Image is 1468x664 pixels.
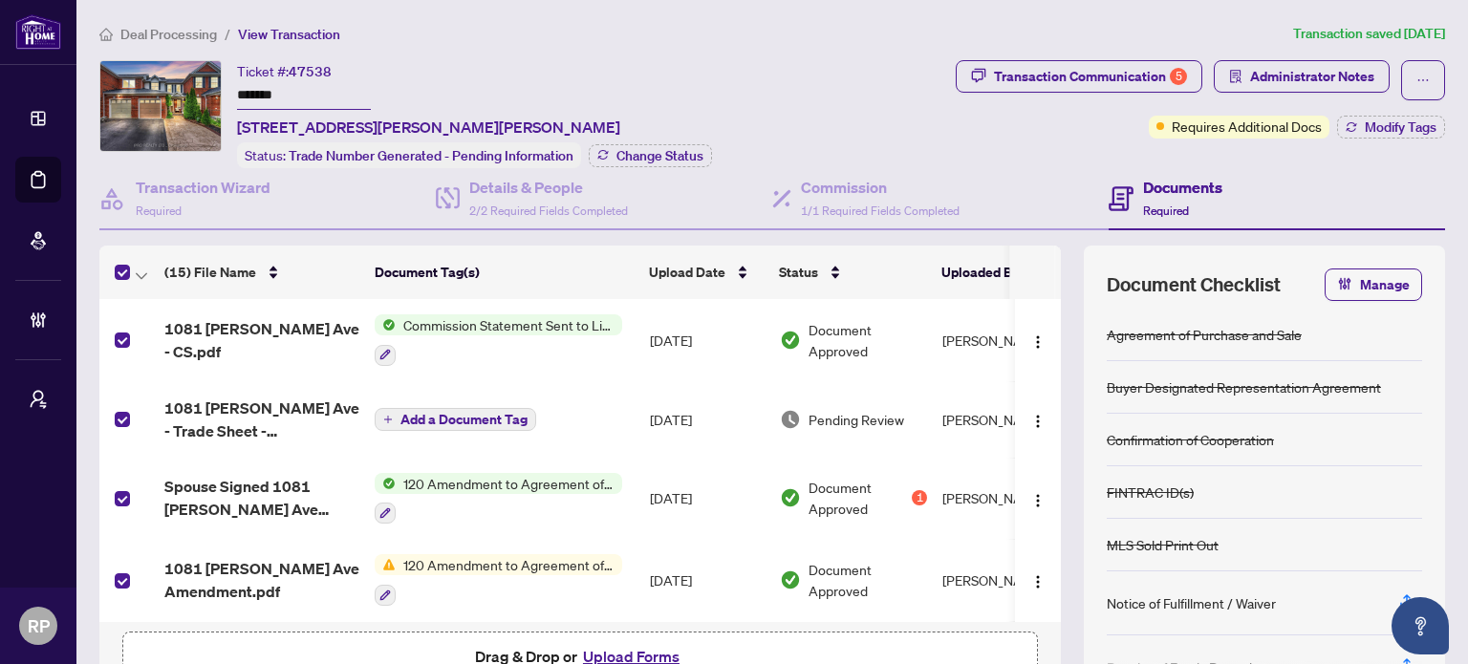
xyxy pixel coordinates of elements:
[396,473,622,494] span: 120 Amendment to Agreement of Purchase and Sale
[771,246,934,299] th: Status
[164,557,359,603] span: 1081 [PERSON_NAME] Ave Amendment.pdf
[375,314,622,366] button: Status IconCommission Statement Sent to Listing Brokerage
[642,381,772,458] td: [DATE]
[400,413,528,426] span: Add a Document Tag
[801,176,960,199] h4: Commission
[809,319,927,361] span: Document Approved
[1337,116,1445,139] button: Modify Tags
[120,26,217,43] span: Deal Processing
[136,176,270,199] h4: Transaction Wizard
[375,408,536,431] button: Add a Document Tag
[780,487,801,508] img: Document Status
[289,63,332,80] span: 47538
[164,396,359,442] span: 1081 [PERSON_NAME] Ave - Trade Sheet - [PERSON_NAME] to Review.pdf
[1107,534,1219,555] div: MLS Sold Print Out
[935,381,1078,458] td: [PERSON_NAME]
[164,475,359,521] span: Spouse Signed 1081 [PERSON_NAME] Ave [PERSON_NAME] Amendment.pdf
[469,176,628,199] h4: Details & People
[935,299,1078,381] td: [PERSON_NAME]
[225,23,230,45] li: /
[801,203,960,218] span: 1/1 Required Fields Completed
[237,142,581,168] div: Status:
[1030,493,1046,508] img: Logo
[1214,60,1390,93] button: Administrator Notes
[780,330,801,351] img: Document Status
[994,61,1187,92] div: Transaction Communication
[1229,70,1242,83] span: solution
[375,473,622,525] button: Status Icon120 Amendment to Agreement of Purchase and Sale
[642,458,772,540] td: [DATE]
[1107,271,1281,298] span: Document Checklist
[935,458,1078,540] td: [PERSON_NAME]-Le
[375,407,536,432] button: Add a Document Tag
[642,299,772,381] td: [DATE]
[589,144,712,167] button: Change Status
[935,539,1078,621] td: [PERSON_NAME]-Le
[375,314,396,335] img: Status Icon
[1172,116,1322,137] span: Requires Additional Docs
[164,262,256,283] span: (15) File Name
[934,246,1077,299] th: Uploaded By
[157,246,367,299] th: (15) File Name
[1023,404,1053,435] button: Logo
[1107,376,1381,397] div: Buyer Designated Representation Agreement
[1107,592,1276,613] div: Notice of Fulfillment / Waiver
[396,314,622,335] span: Commission Statement Sent to Listing Brokerage
[780,409,801,430] img: Document Status
[15,14,61,50] img: logo
[809,409,904,430] span: Pending Review
[1170,68,1187,85] div: 5
[100,61,221,151] img: IMG-W12236534_1.jpg
[1365,120,1436,134] span: Modify Tags
[1023,325,1053,355] button: Logo
[641,246,771,299] th: Upload Date
[28,612,50,639] span: RP
[809,559,927,601] span: Document Approved
[237,60,332,82] div: Ticket #:
[29,390,48,409] span: user-switch
[99,28,113,41] span: home
[238,26,340,43] span: View Transaction
[164,317,359,363] span: 1081 [PERSON_NAME] Ave - CS.pdf
[136,203,182,218] span: Required
[1030,574,1046,589] img: Logo
[1416,74,1430,87] span: ellipsis
[779,262,818,283] span: Status
[375,473,396,494] img: Status Icon
[469,203,628,218] span: 2/2 Required Fields Completed
[1143,203,1189,218] span: Required
[780,569,801,590] img: Document Status
[237,116,620,139] span: [STREET_ADDRESS][PERSON_NAME][PERSON_NAME]
[375,554,396,575] img: Status Icon
[1143,176,1222,199] h4: Documents
[1107,482,1194,503] div: FINTRAC ID(s)
[809,477,908,519] span: Document Approved
[367,246,641,299] th: Document Tag(s)
[375,554,622,606] button: Status Icon120 Amendment to Agreement of Purchase and Sale
[1392,597,1449,654] button: Open asap
[289,147,573,164] span: Trade Number Generated - Pending Information
[649,262,725,283] span: Upload Date
[1107,429,1274,450] div: Confirmation of Cooperation
[642,539,772,621] td: [DATE]
[383,415,393,424] span: plus
[1030,334,1046,350] img: Logo
[912,490,927,505] div: 1
[1023,482,1053,513] button: Logo
[1030,414,1046,429] img: Logo
[616,149,703,162] span: Change Status
[956,60,1202,93] button: Transaction Communication5
[1360,269,1410,300] span: Manage
[1250,61,1374,92] span: Administrator Notes
[1293,23,1445,45] article: Transaction saved [DATE]
[1325,268,1422,301] button: Manage
[1107,324,1302,345] div: Agreement of Purchase and Sale
[1023,565,1053,595] button: Logo
[396,554,622,575] span: 120 Amendment to Agreement of Purchase and Sale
